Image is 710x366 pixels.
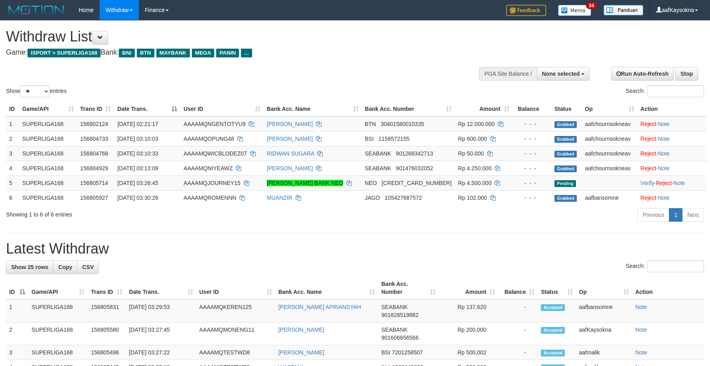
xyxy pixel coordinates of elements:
[641,195,657,201] a: Reject
[381,304,408,310] span: SEABANK
[516,179,548,187] div: - - -
[516,135,548,143] div: - - -
[658,121,670,127] a: Note
[635,304,647,310] a: Note
[6,85,67,97] label: Show entries
[554,165,577,172] span: Grabbed
[6,345,28,360] td: 3
[378,277,439,299] th: Bank Acc. Number: activate to sort column ascending
[635,349,647,356] a: Note
[458,180,491,186] span: Rp 4.500.000
[647,260,704,272] input: Search:
[541,304,565,311] span: Accepted
[126,345,196,360] td: [DATE] 03:27:22
[582,102,637,116] th: Op: activate to sort column ascending
[479,67,536,81] div: PGA Site Balance /
[180,102,264,116] th: User ID: activate to sort column ascending
[183,136,234,142] span: AAAAMQOPUNG48
[183,165,233,171] span: AAAAMQNIYEAWZ
[513,102,551,116] th: Balance
[582,190,637,205] td: aafbansomne
[576,277,632,299] th: Op: activate to sort column ascending
[80,165,108,171] span: 156804929
[6,241,704,257] h1: Latest Withdraw
[458,136,487,142] span: Rp 600.000
[611,67,674,81] a: Run Auto-Refresh
[6,4,67,16] img: MOTION_logo.png
[77,260,99,274] a: CSV
[28,277,88,299] th: Game/API: activate to sort column ascending
[541,350,565,356] span: Accepted
[365,136,374,142] span: BSI
[458,150,484,157] span: Rp 50.000
[58,264,72,270] span: Copy
[396,150,433,157] span: Copy 901268342713 to clipboard
[6,277,28,299] th: ID: activate to sort column descending
[19,175,77,190] td: SUPERLIGA168
[267,150,314,157] a: RIDWAN SUGARA
[28,345,88,360] td: SUPERLIGA168
[88,299,126,323] td: 156805831
[498,323,538,345] td: -
[516,164,548,172] div: - - -
[278,304,361,310] a: [PERSON_NAME] APRIANSYAH
[6,299,28,323] td: 1
[658,165,670,171] a: Note
[498,345,538,360] td: -
[19,190,77,205] td: SUPERLIGA168
[682,208,704,222] a: Next
[264,102,361,116] th: Bank Acc. Name: activate to sort column ascending
[117,121,158,127] span: [DATE] 02:21:17
[6,131,19,146] td: 2
[126,277,196,299] th: Date Trans.: activate to sort column ascending
[554,136,577,143] span: Grabbed
[6,29,465,45] h1: Withdraw List
[586,2,597,9] span: 34
[641,150,657,157] a: Reject
[637,102,706,116] th: Action
[381,335,418,341] span: Copy 901606656566 to clipboard
[365,165,391,171] span: SEABANK
[88,277,126,299] th: Trans ID: activate to sort column ascending
[658,150,670,157] a: Note
[439,345,498,360] td: Rp 500,002
[541,327,565,334] span: Accepted
[458,165,491,171] span: Rp 4.250.000
[576,323,632,345] td: aafKaysokna
[28,49,101,57] span: ISPORT > SUPERLIGA168
[537,67,590,81] button: None selected
[6,323,28,345] td: 2
[267,180,343,186] a: [PERSON_NAME] BANK NEO
[20,85,50,97] select: Showentries
[396,165,433,171] span: Copy 901476032052 to clipboard
[19,131,77,146] td: SUPERLIGA168
[576,299,632,323] td: aafbansomne
[267,136,313,142] a: [PERSON_NAME]
[637,161,706,175] td: ·
[126,299,196,323] td: [DATE] 03:29:53
[88,323,126,345] td: 156805580
[458,195,487,201] span: Rp 102.000
[635,327,647,333] a: Note
[77,102,114,116] th: Trans ID: activate to sort column ascending
[637,131,706,146] td: ·
[80,195,108,201] span: 156805927
[637,116,706,132] td: ·
[637,190,706,205] td: ·
[183,150,247,157] span: AAAAMQWICBLODEZ07
[381,312,418,318] span: Copy 901828519882 to clipboard
[439,277,498,299] th: Amount: activate to sort column ascending
[117,165,158,171] span: [DATE] 03:13:09
[6,49,465,57] h4: Game: Bank:
[365,150,391,157] span: SEABANK
[6,146,19,161] td: 3
[498,277,538,299] th: Balance: activate to sort column ascending
[551,102,582,116] th: Status
[6,207,290,218] div: Showing 1 to 6 of 6 entries
[278,349,324,356] a: [PERSON_NAME]
[458,121,495,127] span: Rp 12.000.000
[538,277,576,299] th: Status: activate to sort column ascending
[582,116,637,132] td: aafchournsokneav
[582,161,637,175] td: aafchournsokneav
[267,195,292,201] a: MUANZIR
